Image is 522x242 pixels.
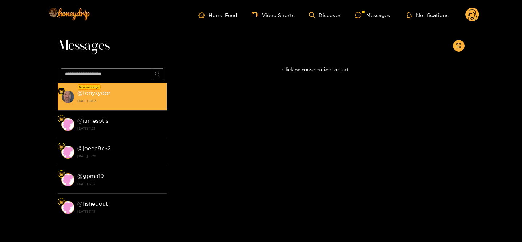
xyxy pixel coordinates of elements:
strong: [DATE] 18:03 [77,98,163,104]
img: Fan Level [59,144,64,149]
span: video-camera [252,12,262,18]
p: Click on conversation to start [167,66,465,74]
strong: [DATE] 21:13 [77,208,163,215]
img: conversation [61,173,74,186]
strong: @ tonysydor [77,90,110,96]
img: Fan Level [59,117,64,121]
strong: [DATE] 17:13 [77,180,163,187]
span: Messages [58,37,110,55]
strong: @ fishedout1 [77,201,110,207]
img: Fan Level [59,200,64,204]
strong: @ joeee8752 [77,145,111,151]
img: conversation [61,146,74,159]
img: Fan Level [59,172,64,176]
span: appstore-add [456,43,461,49]
span: home [198,12,209,18]
a: Discover [309,12,341,18]
span: search [155,71,160,78]
button: Notifications [405,11,451,19]
img: conversation [61,201,74,214]
strong: @ jamesotis [77,118,108,124]
img: conversation [61,118,74,131]
strong: @ gpma19 [77,173,104,179]
button: appstore-add [453,40,465,52]
a: Video Shorts [252,12,295,18]
div: New message [78,84,101,90]
div: Messages [355,11,390,19]
a: Home Feed [198,12,237,18]
img: conversation [61,90,74,103]
strong: [DATE] 15:28 [77,153,163,159]
strong: [DATE] 11:53 [77,125,163,132]
button: search [152,68,163,80]
img: Fan Level [59,89,64,94]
